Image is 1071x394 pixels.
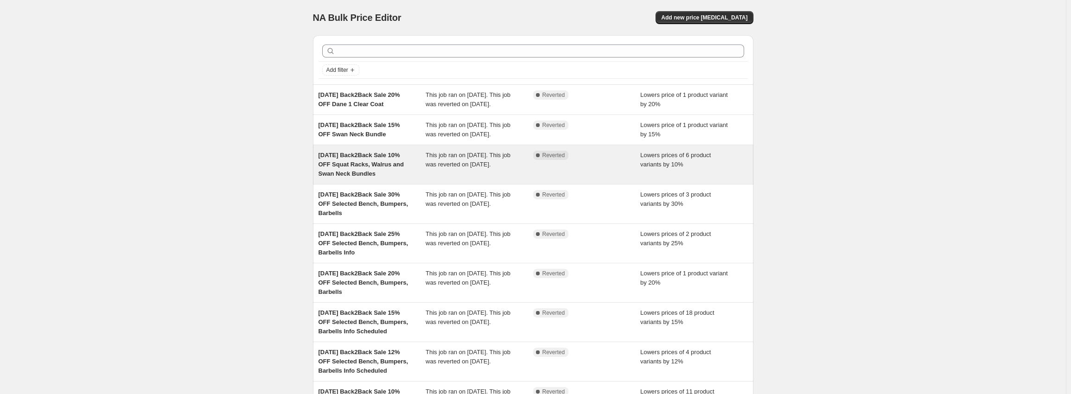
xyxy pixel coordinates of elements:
[640,230,711,247] span: Lowers prices of 2 product variants by 25%
[426,230,510,247] span: This job ran on [DATE]. This job was reverted on [DATE].
[426,191,510,207] span: This job ran on [DATE]. This job was reverted on [DATE].
[542,191,565,198] span: Reverted
[656,11,753,24] button: Add new price [MEDICAL_DATA]
[319,349,408,374] span: [DATE] Back2Back Sale 12% OFF Selected Bench, Bumpers, Barbells Info Scheduled
[326,66,348,74] span: Add filter
[319,91,400,108] span: [DATE] Back2Back Sale 20% OFF Dane 1 Clear Coat
[313,13,402,23] span: NA Bulk Price Editor
[640,309,714,325] span: Lowers prices of 18 product variants by 15%
[426,270,510,286] span: This job ran on [DATE]. This job was reverted on [DATE].
[640,191,711,207] span: Lowers prices of 3 product variants by 30%
[640,152,711,168] span: Lowers prices of 6 product variants by 10%
[426,309,510,325] span: This job ran on [DATE]. This job was reverted on [DATE].
[322,64,359,76] button: Add filter
[542,91,565,99] span: Reverted
[426,121,510,138] span: This job ran on [DATE]. This job was reverted on [DATE].
[542,349,565,356] span: Reverted
[640,121,728,138] span: Lowers price of 1 product variant by 15%
[661,14,747,21] span: Add new price [MEDICAL_DATA]
[542,152,565,159] span: Reverted
[319,309,408,335] span: [DATE] Back2Back Sale 15% OFF Selected Bench, Bumpers, Barbells Info Scheduled
[542,309,565,317] span: Reverted
[542,230,565,238] span: Reverted
[542,121,565,129] span: Reverted
[426,91,510,108] span: This job ran on [DATE]. This job was reverted on [DATE].
[319,270,408,295] span: [DATE] Back2Back Sale 20% OFF Selected Bench, Bumpers, Barbells
[640,270,728,286] span: Lowers price of 1 product variant by 20%
[426,152,510,168] span: This job ran on [DATE]. This job was reverted on [DATE].
[319,191,408,216] span: [DATE] Back2Back Sale 30% OFF Selected Bench, Bumpers, Barbells
[319,230,408,256] span: [DATE] Back2Back Sale 25% OFF Selected Bench, Bumpers, Barbells Info
[640,349,711,365] span: Lowers prices of 4 product variants by 12%
[319,121,400,138] span: [DATE] Back2Back Sale 15% OFF Swan Neck Bundle
[640,91,728,108] span: Lowers price of 1 product variant by 20%
[319,152,404,177] span: [DATE] Back2Back Sale 10% OFF Squat Racks, Walrus and Swan Neck Bundles
[542,270,565,277] span: Reverted
[426,349,510,365] span: This job ran on [DATE]. This job was reverted on [DATE].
